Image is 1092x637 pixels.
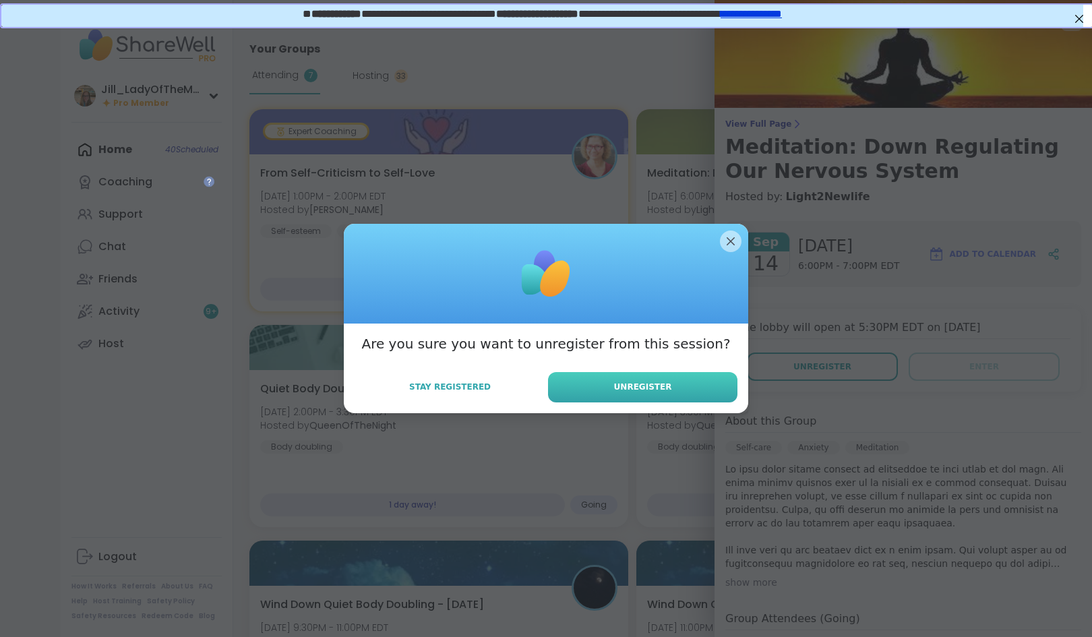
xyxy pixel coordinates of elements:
[361,334,730,353] h3: Are you sure you want to unregister from this session?
[204,176,214,187] iframe: Spotlight
[409,381,491,393] span: Stay Registered
[548,372,737,402] button: Unregister
[512,240,580,307] img: ShareWell Logomark
[614,381,672,393] span: Unregister
[355,373,545,401] button: Stay Registered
